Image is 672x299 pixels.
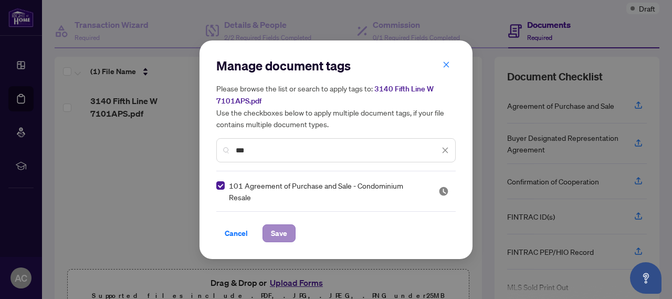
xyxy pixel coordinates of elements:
[262,224,296,242] button: Save
[438,186,449,197] img: status
[438,186,449,197] span: Pending Review
[216,83,456,130] h5: Please browse the list or search to apply tags to: Use the checkboxes below to apply multiple doc...
[271,225,287,242] span: Save
[216,57,456,74] h2: Manage document tags
[216,84,434,106] span: 3140 Fifth Line W 7101APS.pdf
[216,224,256,242] button: Cancel
[630,262,661,294] button: Open asap
[225,225,248,242] span: Cancel
[443,61,450,68] span: close
[442,147,449,154] span: close
[229,180,426,203] span: 101 Agreement of Purchase and Sale - Condominium Resale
